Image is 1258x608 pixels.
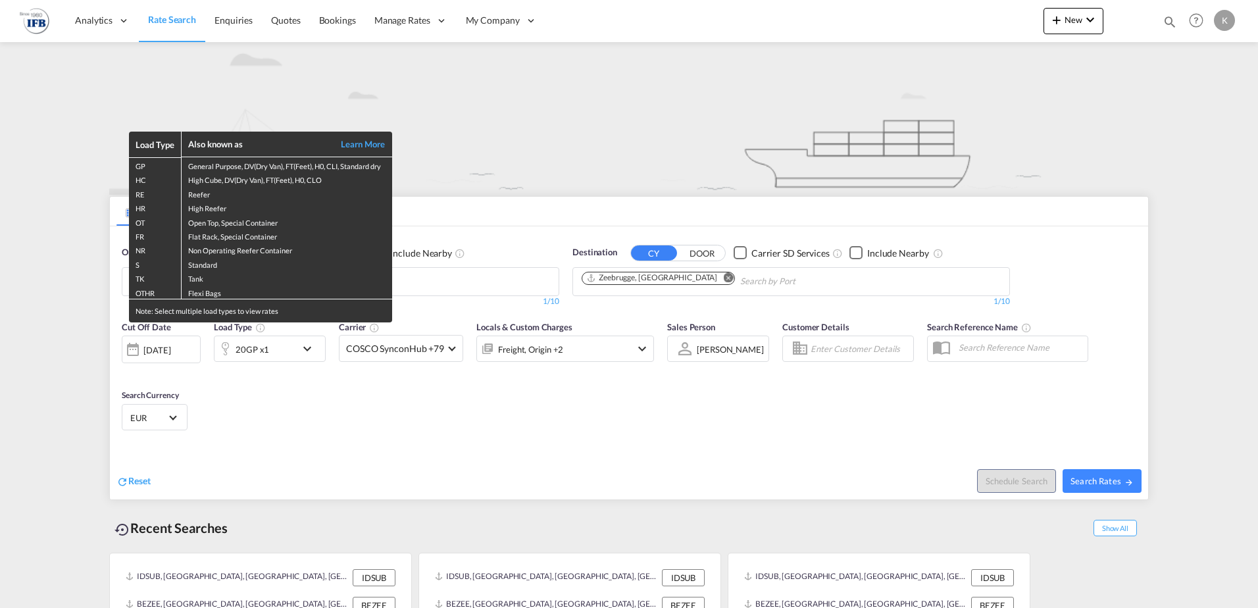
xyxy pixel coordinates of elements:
td: Open Top, Special Container [182,215,392,228]
td: NR [129,242,182,256]
td: Standard [182,257,392,270]
td: High Cube, DV(Dry Van), FT(Feet), H0, CLO [182,172,392,186]
td: RE [129,186,182,200]
th: Load Type [129,132,182,157]
td: Flexi Bags [182,285,392,299]
td: OTHR [129,285,182,299]
td: TK [129,270,182,284]
td: S [129,257,182,270]
td: General Purpose, DV(Dry Van), FT(Feet), H0, CLI, Standard dry [182,157,392,172]
td: Flat Rack, Special Container [182,228,392,242]
td: HR [129,200,182,214]
td: Reefer [182,186,392,200]
td: OT [129,215,182,228]
td: GP [129,157,182,172]
td: Non Operating Reefer Container [182,242,392,256]
td: High Reefer [182,200,392,214]
div: Also known as [188,138,326,150]
td: HC [129,172,182,186]
td: Tank [182,270,392,284]
td: FR [129,228,182,242]
div: Note: Select multiple load types to view rates [129,299,392,322]
a: Learn More [326,138,386,150]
